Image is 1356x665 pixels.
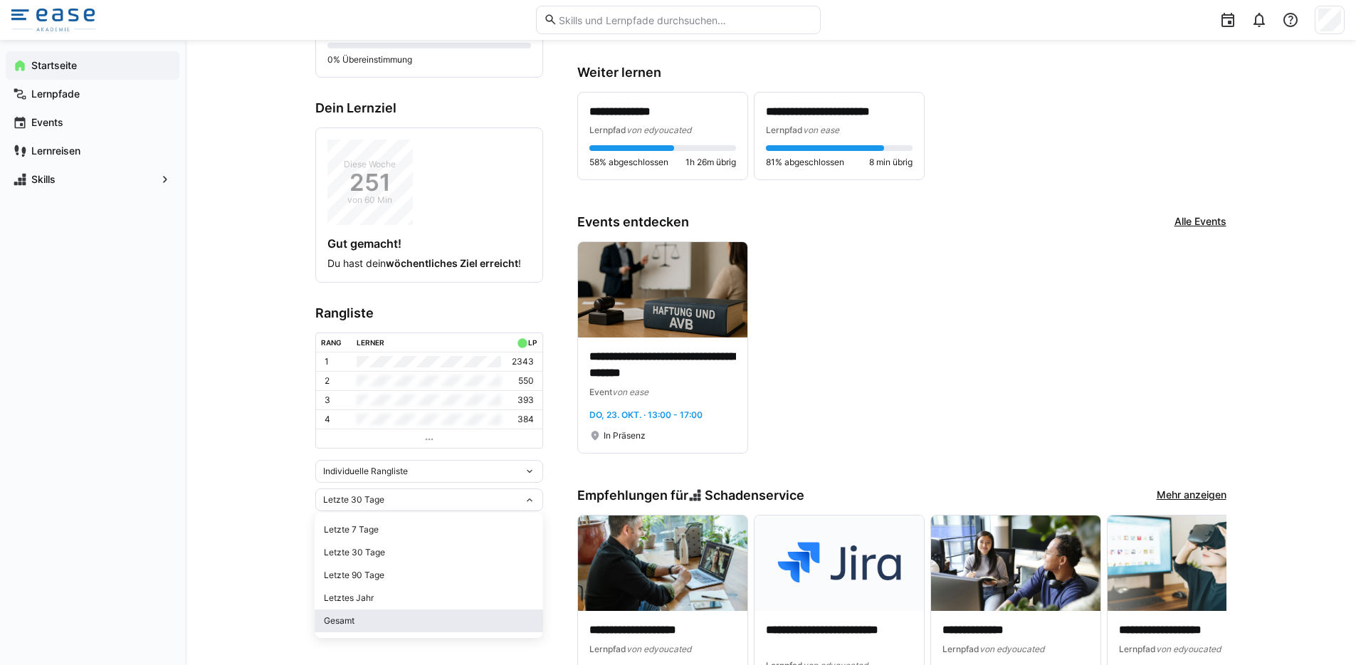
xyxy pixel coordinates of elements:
img: image [755,515,924,611]
p: 2 [325,375,330,387]
img: image [931,515,1100,611]
img: image [1108,515,1277,611]
span: Individuelle Rangliste [323,466,408,477]
h3: Dein Lernziel [315,100,543,116]
span: 1h 26m übrig [685,157,736,168]
h3: Weiter lernen [577,65,1226,80]
div: LP [528,338,537,347]
span: Letzte 30 Tage [323,494,384,506]
input: Skills und Lernpfade durchsuchen… [557,14,812,26]
div: Gesamt [324,615,535,627]
span: Lernpfad [589,125,626,135]
span: von ease [612,387,648,397]
div: Lerner [357,338,384,347]
p: 393 [517,394,534,406]
span: 8 min übrig [869,157,913,168]
span: In Präsenz [604,430,646,441]
p: 2343 [512,356,534,367]
p: 550 [518,375,534,387]
span: Do, 23. Okt. · 13:00 - 17:00 [589,409,703,420]
p: 0% Übereinstimmung [327,54,531,66]
span: Lernpfad [1119,644,1156,654]
div: Letztes Jahr [324,592,535,604]
h3: Events entdecken [577,214,689,230]
div: Rang [321,338,342,347]
span: Lernpfad [766,125,803,135]
p: 1 [325,356,329,367]
span: von edyoucated [626,125,691,135]
h4: Gut gemacht! [327,236,531,251]
p: Du hast dein ! [327,256,531,271]
img: image [578,515,747,611]
span: 58% abgeschlossen [589,157,668,168]
p: 4 [325,414,330,425]
p: 3 [325,394,330,406]
span: 81% abgeschlossen [766,157,844,168]
strong: wöchentliches Ziel erreicht [386,257,518,269]
span: von ease [803,125,839,135]
a: Alle Events [1174,214,1226,230]
div: Letzte 7 Tage [324,524,535,535]
h3: Rangliste [315,305,543,321]
a: Mehr anzeigen [1157,488,1226,503]
div: Letzte 30 Tage [324,547,535,558]
span: Lernpfad [589,644,626,654]
span: von edyoucated [626,644,691,654]
span: von edyoucated [1156,644,1221,654]
span: Event [589,387,612,397]
span: Lernpfad [942,644,979,654]
img: image [578,242,747,337]
span: von edyoucated [979,644,1044,654]
span: Schadenservice [705,488,804,503]
p: 384 [517,414,534,425]
h3: Empfehlungen für [577,488,805,503]
div: Letzte 90 Tage [324,570,535,581]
